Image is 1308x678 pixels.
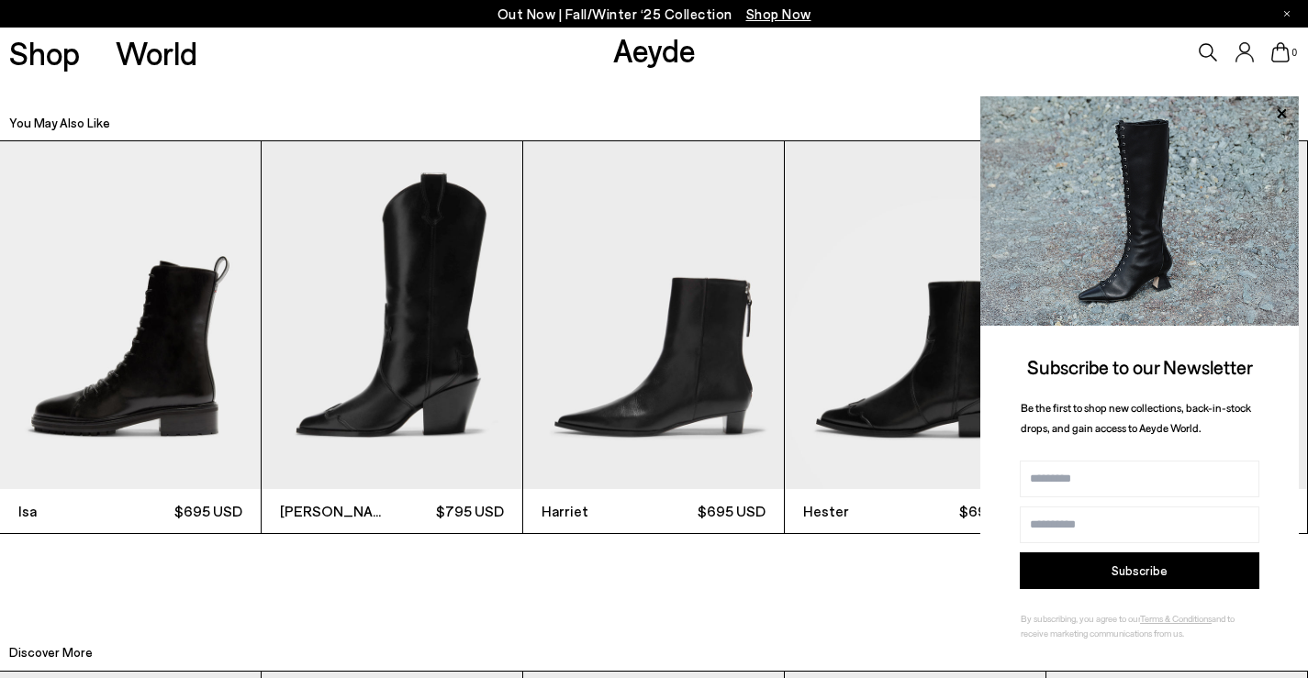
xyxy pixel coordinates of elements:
a: Hester $695 USD [785,141,1045,532]
div: 3 / 12 [523,140,785,533]
span: Hester [803,500,915,522]
span: $695 USD [130,499,242,522]
a: Shop [9,37,80,69]
span: By subscribing, you agree to our [1021,613,1140,624]
span: $695 USD [915,499,1027,522]
span: [PERSON_NAME] [280,500,392,522]
a: Terms & Conditions [1140,613,1212,624]
span: $795 USD [392,499,504,522]
span: Navigate to /collections/new-in [746,6,811,22]
a: Aeyde [613,30,696,69]
span: Isa [18,500,130,522]
span: Subscribe to our Newsletter [1027,355,1253,378]
h2: You May Also Like [9,114,110,132]
a: 0 [1271,42,1290,62]
a: Harriet $695 USD [523,141,784,532]
p: Out Now | Fall/Winter ‘25 Collection [497,3,811,26]
span: 0 [1290,48,1299,58]
span: Harriet [542,500,654,522]
img: 2a6287a1333c9a56320fd6e7b3c4a9a9.jpg [980,96,1299,326]
h2: Discover More [9,643,93,661]
a: World [116,37,197,69]
img: Hester Ankle Boots [785,141,1045,489]
a: [PERSON_NAME] $795 USD [262,141,522,532]
button: Subscribe [1020,552,1259,589]
span: Be the first to shop new collections, back-in-stock drops, and gain access to Aeyde World. [1021,401,1251,435]
img: Ariel Cowboy Boots [262,141,522,489]
div: 4 / 12 [785,140,1046,533]
span: $695 USD [654,499,766,522]
div: 2 / 12 [262,140,523,533]
img: Harriet Pointed Ankle Boots [523,141,784,489]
